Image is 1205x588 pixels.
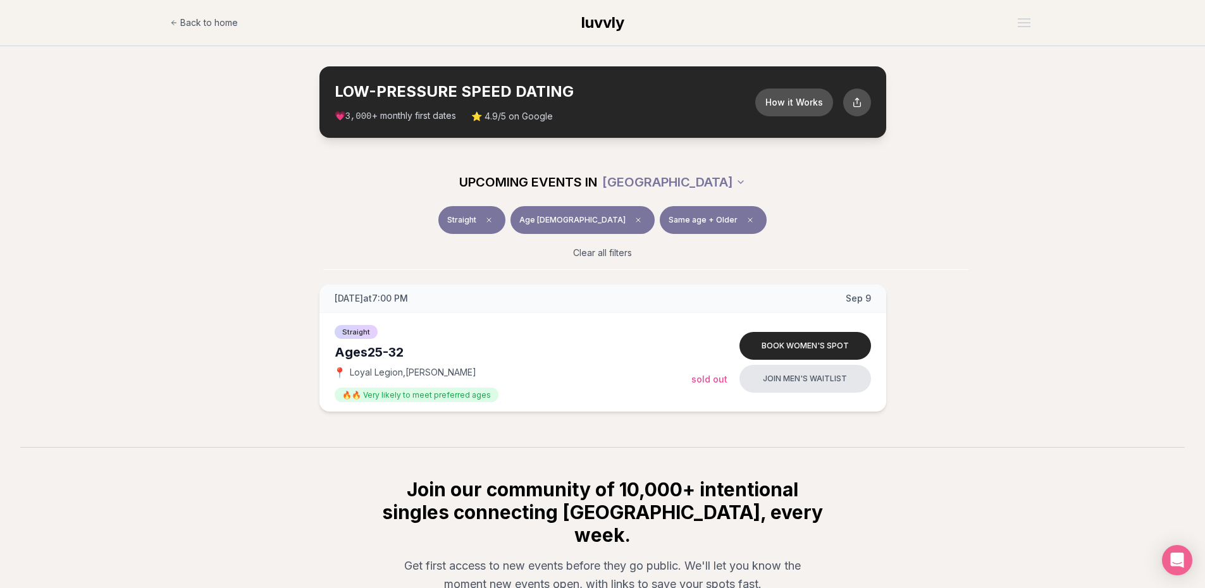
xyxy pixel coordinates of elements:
[345,111,372,121] span: 3,000
[660,206,767,234] button: Same age + OlderClear preference
[739,365,871,393] button: Join men's waitlist
[180,16,238,29] span: Back to home
[380,478,825,546] h2: Join our community of 10,000+ intentional singles connecting [GEOGRAPHIC_DATA], every week.
[565,239,640,267] button: Clear all filters
[438,206,505,234] button: StraightClear event type filter
[335,325,378,339] span: Straight
[739,332,871,360] button: Book women's spot
[335,343,691,361] div: Ages 25-32
[846,292,871,305] span: Sep 9
[1162,545,1192,575] div: Open Intercom Messenger
[743,212,758,228] span: Clear preference
[519,215,626,225] span: Age [DEMOGRAPHIC_DATA]
[471,110,553,123] span: ⭐ 4.9/5 on Google
[335,292,408,305] span: [DATE] at 7:00 PM
[755,89,833,116] button: How it Works
[447,215,476,225] span: Straight
[510,206,655,234] button: Age [DEMOGRAPHIC_DATA]Clear age
[1013,13,1035,32] button: Open menu
[335,109,456,123] span: 💗 + monthly first dates
[691,374,727,384] span: Sold Out
[581,13,624,33] a: luvvly
[170,10,238,35] a: Back to home
[335,82,755,102] h2: LOW-PRESSURE SPEED DATING
[459,173,597,191] span: UPCOMING EVENTS IN
[581,13,624,32] span: luvvly
[350,366,476,379] span: Loyal Legion , [PERSON_NAME]
[602,168,746,196] button: [GEOGRAPHIC_DATA]
[669,215,738,225] span: Same age + Older
[631,212,646,228] span: Clear age
[335,367,345,377] span: 📍
[335,388,498,402] span: 🔥🔥 Very likely to meet preferred ages
[481,212,497,228] span: Clear event type filter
